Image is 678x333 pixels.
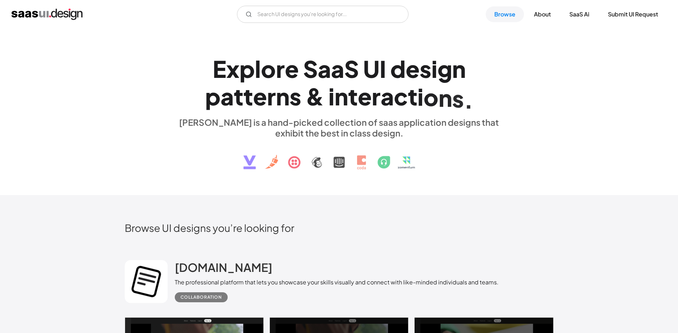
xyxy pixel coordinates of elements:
[394,83,408,110] div: c
[213,55,226,83] div: E
[390,55,406,83] div: d
[175,117,504,138] div: [PERSON_NAME] is a hand-picked collection of saas application designs that exhibit the best in cl...
[372,83,381,110] div: r
[561,6,598,22] a: SaaS Ai
[175,260,272,278] a: [DOMAIN_NAME]
[525,6,559,22] a: About
[231,138,447,175] img: text, icon, saas logo
[408,83,417,110] div: t
[175,260,272,274] h2: [DOMAIN_NAME]
[486,6,524,22] a: Browse
[335,83,348,110] div: n
[285,55,299,83] div: e
[331,55,344,83] div: a
[205,83,221,110] div: p
[226,55,239,83] div: x
[452,85,464,112] div: s
[125,222,554,234] h2: Browse UI designs you’re looking for
[363,55,380,83] div: U
[599,6,667,22] a: Submit UI Request
[276,55,285,83] div: r
[289,83,301,110] div: s
[417,83,424,110] div: i
[380,55,386,83] div: I
[237,6,409,23] form: Email Form
[437,55,452,83] div: g
[328,83,335,110] div: i
[180,293,222,302] div: Collaboration
[243,83,253,110] div: t
[221,83,234,110] div: a
[406,55,420,83] div: e
[175,278,499,287] div: The professional platform that lets you showcase your skills visually and connect with like-minde...
[237,6,409,23] input: Search UI designs you're looking for...
[175,55,504,110] h1: Explore SaaS UI design patterns & interactions.
[348,83,358,110] div: t
[439,84,452,111] div: n
[452,55,466,83] div: n
[431,55,437,83] div: i
[424,83,439,111] div: o
[306,83,324,110] div: &
[344,55,359,83] div: S
[420,55,431,83] div: s
[303,55,318,83] div: S
[267,83,276,110] div: r
[318,55,331,83] div: a
[234,83,243,110] div: t
[239,55,255,83] div: p
[261,55,276,83] div: o
[464,85,473,113] div: .
[255,55,261,83] div: l
[358,83,372,110] div: e
[276,83,289,110] div: n
[11,9,83,20] a: home
[381,83,394,110] div: a
[253,83,267,110] div: e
